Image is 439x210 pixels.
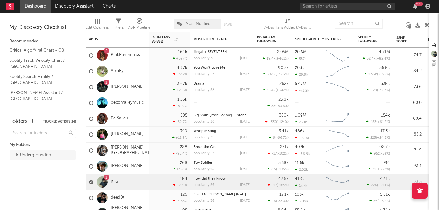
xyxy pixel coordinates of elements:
[10,105,70,118] a: Algorithmic A&R Assistant ([GEOGRAPHIC_DATA])
[194,177,251,181] div: how did they know
[295,183,307,188] div: 17.7k
[295,88,309,92] div: -73.2k
[295,129,305,133] div: 486k
[177,98,187,102] div: 1.26k
[295,177,304,181] div: 418k
[379,200,389,203] span: -15.2 %
[43,120,76,123] button: Tracked Artists(14)
[194,66,225,70] a: You Won't Love Me
[323,127,352,143] svg: Chart title
[263,56,289,60] div: ( )
[396,36,412,43] div: Jump Score
[429,60,437,68] div: Kilu
[377,136,389,140] span: +24.3 %
[277,168,288,171] span: +136 %
[13,151,51,159] div: UK Underground ( 0 )
[323,79,352,95] svg: Chart title
[173,199,187,203] div: -4.55 %
[267,104,289,108] div: ( )
[396,178,422,186] div: 73.3
[177,66,187,70] div: 4.97k
[278,120,288,124] span: -124 %
[194,57,214,60] div: popularity: 36
[194,152,214,155] div: popularity: 52
[380,193,390,197] div: 5.61k
[194,161,212,165] a: Toy Soldier
[415,2,423,6] div: 99 +
[128,24,150,31] div: A&R Pipeline
[240,183,251,187] div: [DATE]
[240,168,251,171] div: [DATE]
[279,193,289,197] div: 12.1k
[366,136,390,140] div: ( )
[268,183,289,187] div: ( )
[194,114,251,117] div: Big Smile (Pose For Me) - Extended Mix
[194,82,251,86] div: Drama
[264,24,312,31] div: 7-Day Fans Added (7-Day Fans Added)
[111,132,143,137] a: [PERSON_NAME]
[396,194,422,202] div: 77.6
[295,82,306,86] div: 5.47M
[413,4,417,9] button: 99+
[194,193,251,196] div: Stand & Lean (feat. Klyrae)
[194,136,214,139] div: popularity: 31
[377,168,389,171] span: +33.3 %
[295,136,310,140] div: -29.6k
[194,168,214,171] div: popularity: 13
[279,113,289,118] div: 380k
[113,16,124,34] div: Filters
[111,145,154,156] a: [PERSON_NAME][GEOGRAPHIC_DATA]
[358,35,380,43] div: Spotify Followers
[396,67,422,75] div: 84.2
[370,120,376,124] span: 453
[268,151,289,156] div: ( )
[152,35,173,43] span: 7-Day Fans Added
[180,145,187,149] div: 288
[323,143,352,158] svg: Chart title
[111,84,143,90] a: [PERSON_NAME]
[323,48,352,63] svg: Chart title
[278,184,288,187] span: -185 %
[295,193,304,197] div: 103k
[370,136,376,140] span: 225
[272,200,276,203] span: 16
[194,50,251,54] div: Illegal + SEVENTEEN
[371,89,377,92] span: 928
[111,195,124,200] a: deed0t
[323,111,352,127] svg: Chart title
[173,120,187,124] div: -50.7 %
[368,167,390,171] div: ( )
[278,152,288,156] span: -102 %
[335,19,383,29] input: Search...
[172,151,187,156] div: -93.4 %
[272,152,277,156] span: -17
[323,174,352,190] svg: Chart title
[194,37,241,41] div: Most Recent Track
[381,152,389,156] span: -58 %
[111,100,144,105] a: becomalleymusic
[323,190,352,206] svg: Chart title
[180,161,187,165] div: 268
[180,177,187,181] div: 184
[173,104,187,108] div: -81.9 %
[240,152,251,155] div: [DATE]
[265,120,289,124] div: ( )
[295,66,304,70] div: 203k
[323,63,352,79] svg: Chart title
[111,179,118,185] a: Kilu
[369,199,390,203] div: ( )
[277,89,288,92] span: +342 %
[374,152,380,156] span: 952
[396,83,422,91] div: 73.6
[377,120,389,124] span: +61.2 %
[295,161,304,165] div: 11.6k
[10,118,28,125] div: Folders
[178,50,187,54] div: 164k
[180,129,187,133] div: 349
[381,82,390,86] div: 338k
[271,168,276,171] span: 66
[177,82,187,86] div: 3.67k
[295,199,308,203] div: 3.09k
[368,73,377,76] span: 1.56k
[194,130,216,133] a: Whisper Song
